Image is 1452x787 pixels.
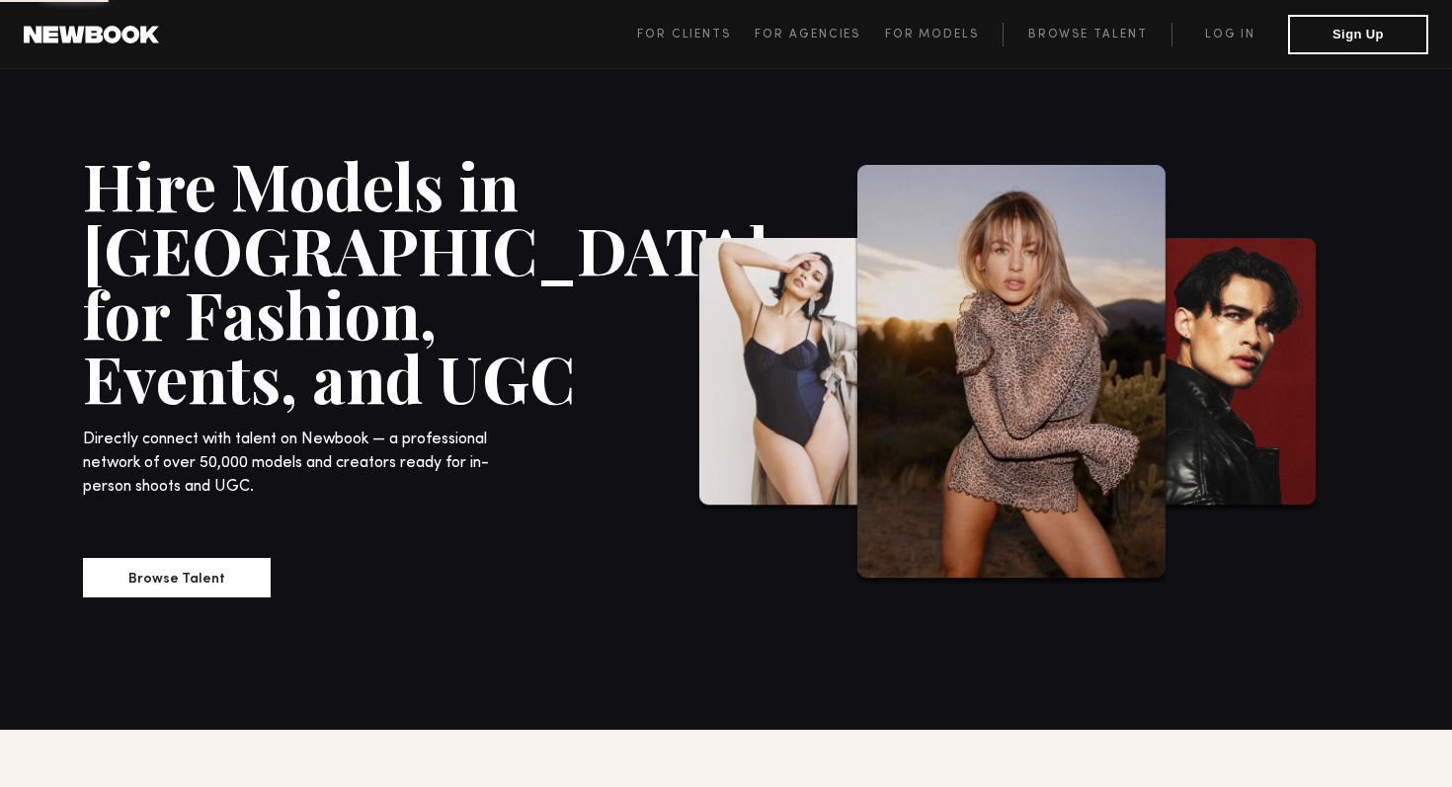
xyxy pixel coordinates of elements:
a: Browse Talent [1003,23,1171,46]
span: For Agencies [755,29,860,40]
img: Models in NYC [1120,238,1320,512]
a: For Clients [637,23,755,46]
span: For Clients [637,29,731,40]
button: Sign Up [1288,15,1428,54]
button: Browse Talent [83,558,271,597]
img: Models in NYC [853,165,1170,586]
a: For Models [885,23,1004,46]
h1: Hire Models in [GEOGRAPHIC_DATA] for Fashion, Events, and UGC [83,153,587,410]
a: For Agencies [755,23,884,46]
a: Log in [1171,23,1288,46]
p: Directly connect with talent on Newbook — a professional network of over 50,000 models and creato... [83,428,506,499]
span: For Models [885,29,979,40]
img: Models in NYC [695,238,903,512]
